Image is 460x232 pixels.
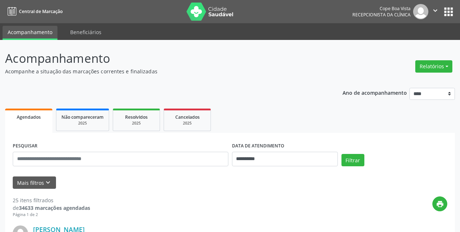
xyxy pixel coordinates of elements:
[19,204,90,211] strong: 34633 marcações agendadas
[13,141,37,152] label: PESQUISAR
[352,5,411,12] div: Cope Boa Vista
[118,121,155,126] div: 2025
[19,8,63,15] span: Central de Marcação
[65,26,107,38] a: Beneficiários
[5,49,320,68] p: Acompanhamento
[13,212,90,218] div: Página 1 de 2
[61,114,104,120] span: Não compareceram
[432,196,447,211] button: print
[343,88,407,97] p: Ano de acompanhamento
[415,60,452,73] button: Relatórios
[431,7,439,15] i: 
[352,12,411,18] span: Recepcionista da clínica
[428,4,442,19] button: 
[5,5,63,17] a: Central de Marcação
[436,200,444,208] i: print
[13,196,90,204] div: 25 itens filtrados
[341,154,364,166] button: Filtrar
[232,141,284,152] label: DATA DE ATENDIMENTO
[175,114,200,120] span: Cancelados
[413,4,428,19] img: img
[5,68,320,75] p: Acompanhe a situação das marcações correntes e finalizadas
[13,204,90,212] div: de
[169,121,205,126] div: 2025
[125,114,148,120] span: Resolvidos
[3,26,57,40] a: Acompanhamento
[13,176,56,189] button: Mais filtroskeyboard_arrow_down
[442,5,455,18] button: apps
[17,114,41,120] span: Agendados
[61,121,104,126] div: 2025
[44,179,52,187] i: keyboard_arrow_down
